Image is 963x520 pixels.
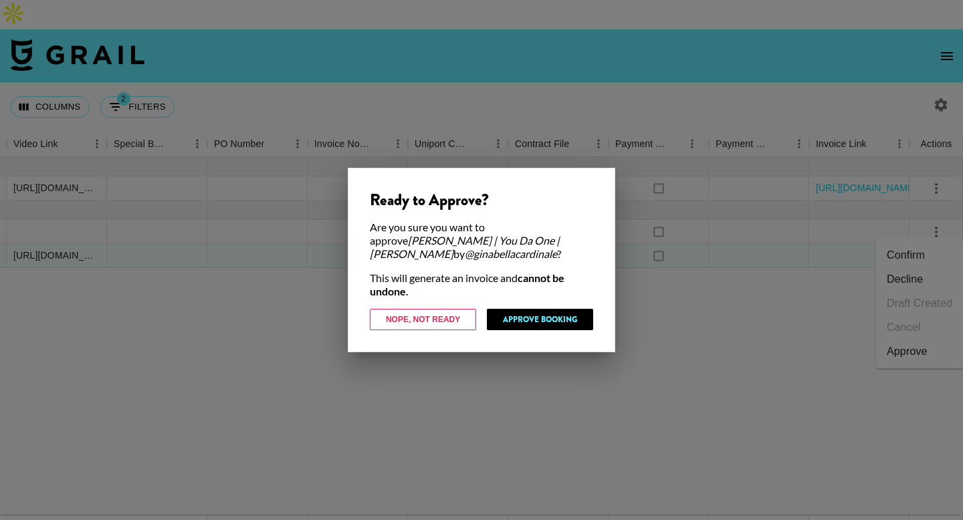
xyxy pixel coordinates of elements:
div: Are you sure you want to approve by ? [370,221,593,261]
div: This will generate an invoice and . [370,271,593,298]
em: @ ginabellacardinale [465,247,557,260]
div: Ready to Approve? [370,190,593,210]
strong: cannot be undone [370,271,564,297]
button: Nope, Not Ready [370,309,476,330]
button: Approve Booking [487,309,593,330]
em: [PERSON_NAME] | You Da One | [PERSON_NAME] [370,234,560,260]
